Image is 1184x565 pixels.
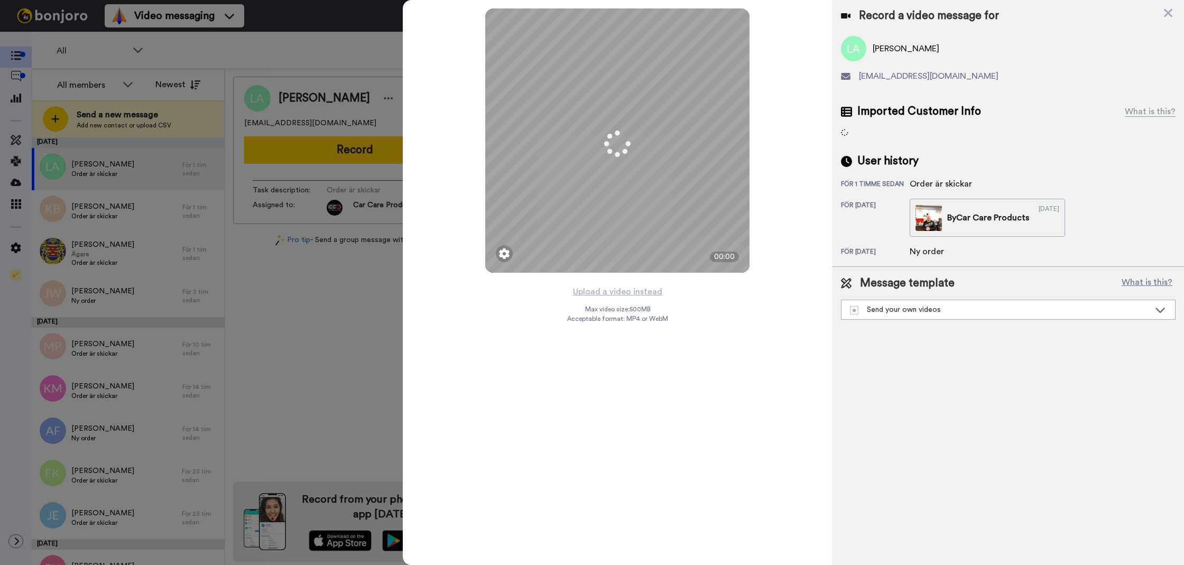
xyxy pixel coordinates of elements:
span: Max video size: 500 MB [585,305,650,313]
button: Upload a video instead [570,285,665,299]
span: [EMAIL_ADDRESS][DOMAIN_NAME] [859,70,998,82]
div: Order är skickar [910,178,972,190]
img: demo-template.svg [850,306,858,314]
a: ByCar Care Products[DATE] [910,199,1065,237]
span: Acceptable format: MP4 or WebM [567,314,668,323]
div: för [DATE] [841,201,910,237]
div: Ny order [910,245,963,258]
div: för 1 timme sedan [841,180,910,190]
div: 00:00 [710,252,739,262]
img: ic_gear.svg [499,248,510,259]
div: What is this? [1125,105,1176,118]
div: Send your own videos [850,304,1150,315]
div: för [DATE] [841,247,910,258]
div: [DATE] [1039,205,1059,231]
img: e2c29b92-442d-43c6-a677-8b88d08c7021-thumb.jpg [915,205,942,231]
span: Message template [860,275,955,291]
span: Imported Customer Info [857,104,981,119]
div: By Car Care Products [947,211,1029,224]
span: User history [857,153,919,169]
button: What is this? [1118,275,1176,291]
